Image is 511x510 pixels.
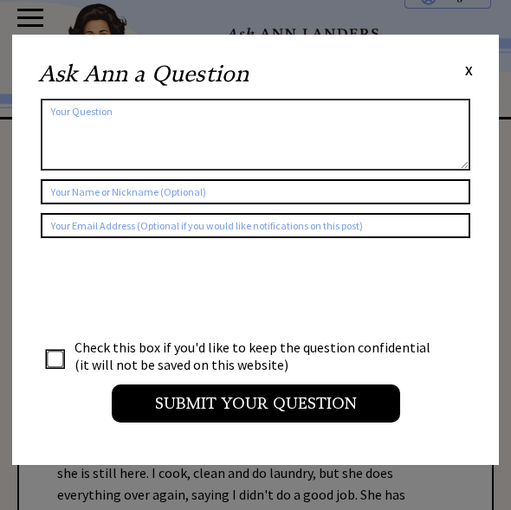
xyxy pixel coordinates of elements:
input: Your Email Address (Optional if you would like notifications on this post) [41,213,470,238]
span: X [465,61,473,79]
h2: Ask Ann a Question [38,61,249,87]
input: Submit your Question [112,384,400,423]
input: Your Name or Nickname (Optional) [41,179,470,204]
iframe: reCAPTCHA [41,255,304,323]
td: Check this box if you'd like to keep the question confidential (it will not be saved on this webs... [74,338,434,374]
